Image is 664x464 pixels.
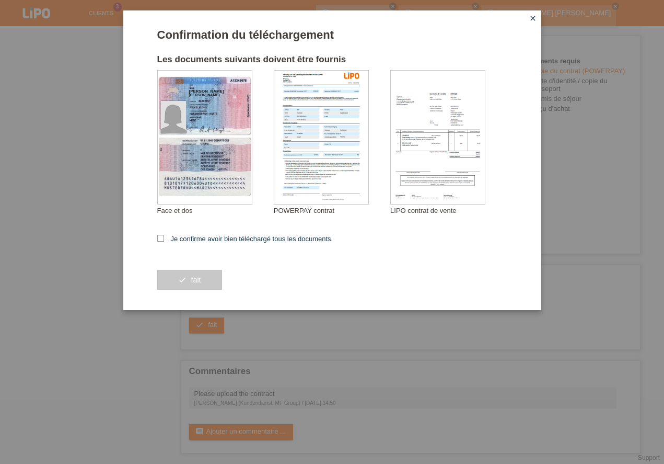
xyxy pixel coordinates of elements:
img: upload_document_confirmation_type_contract_kkg_whitelabel.png [274,71,368,204]
div: Face et dos [157,207,274,214]
img: 39073_print.png [344,72,359,79]
img: foreign_id_photo_female.png [161,101,186,133]
div: [PERSON_NAME] [189,89,241,94]
h2: Les documents suivants doivent être fournis [157,54,507,70]
label: Je confirme avoir bien téléchargé tous les documents. [157,235,333,243]
button: check fait [157,270,222,290]
span: fait [191,276,201,284]
div: POWERPAY contrat [274,207,390,214]
div: LIPO contrat de vente [390,207,507,214]
img: upload_document_confirmation_type_id_foreign_empty.png [158,71,252,204]
i: close [529,14,537,22]
a: close [526,13,540,25]
img: upload_document_confirmation_type_receipt_generic.png [391,71,485,204]
h1: Confirmation du téléchargement [157,28,507,41]
div: [PERSON_NAME] [189,93,241,97]
i: check [178,276,187,284]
